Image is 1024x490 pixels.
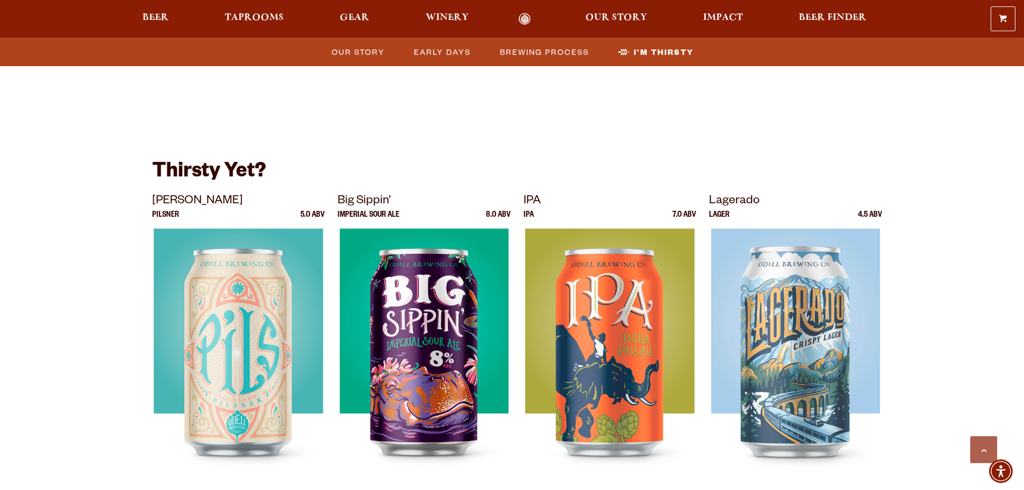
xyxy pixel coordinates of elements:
[300,211,325,229] p: 5.0 ABV
[338,211,399,229] p: Imperial Sour Ale
[493,44,595,60] a: Brewing Process
[792,13,873,25] a: Beer Finder
[524,211,534,229] p: IPA
[585,13,647,22] span: Our Story
[486,211,511,229] p: 8.0 ABV
[578,13,654,25] a: Our Story
[799,13,867,22] span: Beer Finder
[989,459,1013,483] div: Accessibility Menu
[414,44,471,60] span: Early Days
[340,13,369,22] span: Gear
[152,159,872,192] h3: Thirsty Yet?
[612,44,699,60] a: I’m Thirsty
[703,13,743,22] span: Impact
[709,211,729,229] p: Lager
[672,211,696,229] p: 7.0 ABV
[135,13,176,25] a: Beer
[338,192,511,211] p: Big Sippin’
[500,44,589,60] span: Brewing Process
[505,13,545,25] a: Odell Home
[152,211,179,229] p: Pilsner
[696,13,750,25] a: Impact
[709,192,882,211] p: Lagerado
[858,211,882,229] p: 4.5 ABV
[218,13,291,25] a: Taprooms
[524,192,697,211] p: IPA
[142,13,169,22] span: Beer
[225,13,284,22] span: Taprooms
[970,436,997,463] a: Scroll to top
[152,192,325,211] p: [PERSON_NAME]
[634,44,693,60] span: I’m Thirsty
[333,13,376,25] a: Gear
[407,44,476,60] a: Early Days
[332,44,385,60] span: Our Story
[325,44,390,60] a: Our Story
[419,13,476,25] a: Winery
[426,13,469,22] span: Winery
